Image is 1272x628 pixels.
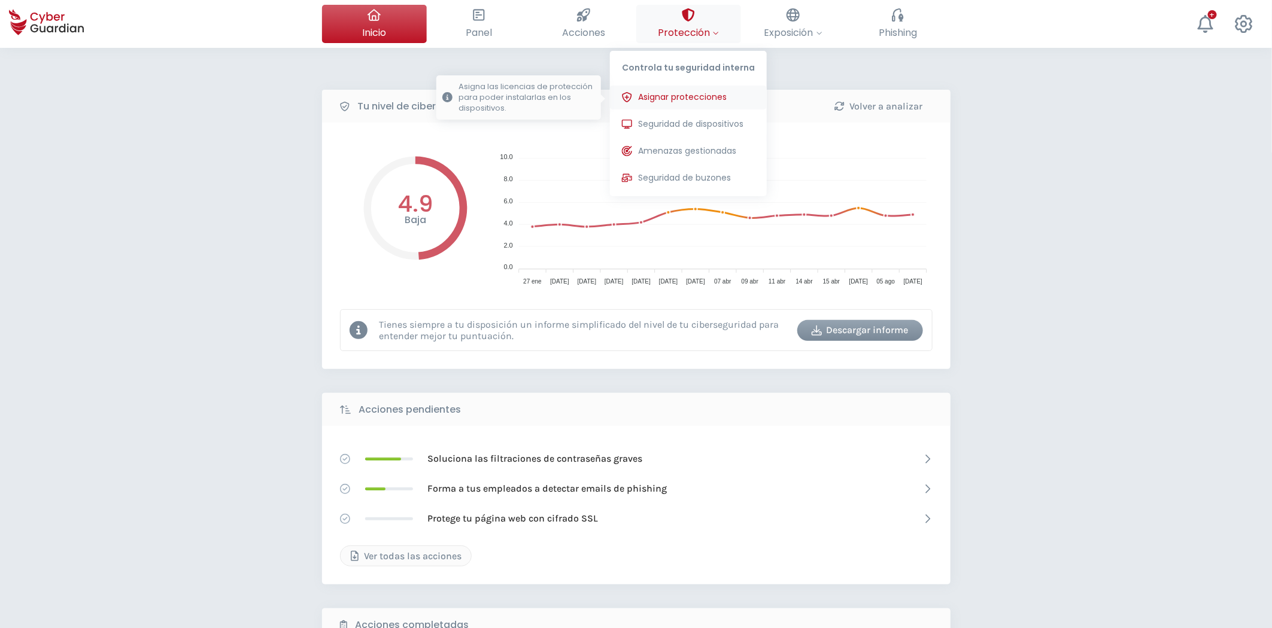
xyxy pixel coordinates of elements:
span: Acciones [562,25,605,40]
tspan: [DATE] [658,278,678,285]
button: Seguridad de dispositivos [610,112,767,136]
tspan: 07 abr [714,278,731,285]
button: ProtecciónControla tu seguridad internaAsignar proteccionesAsigna las licencias de protección par... [636,5,741,43]
div: + [1208,10,1217,19]
tspan: 05 ago [876,278,895,285]
tspan: 6.0 [503,197,512,205]
tspan: 8.0 [503,175,512,182]
button: Descargar informe [797,320,923,341]
div: Descargar informe [806,323,914,337]
div: Ver todas las acciones [350,549,462,563]
p: Forma a tus empleados a detectar emails de phishing [428,482,667,495]
button: Inicio [322,5,427,43]
tspan: [DATE] [605,278,624,285]
span: Exposición [764,25,822,40]
p: Protege tu página web con cifrado SSL [428,512,599,525]
tspan: 0.0 [503,264,512,271]
p: Controla tu seguridad interna [610,51,767,80]
span: Seguridad de dispositivos [638,118,743,130]
p: Tienes siempre a tu disposición un informe simplificado del nivel de tu ciberseguridad para enten... [380,319,788,342]
button: Amenazas gestionadas [610,139,767,163]
tspan: [DATE] [849,278,868,285]
b: Tu nivel de ciberseguridad [358,99,486,114]
tspan: [DATE] [550,278,569,285]
span: Phishing [879,25,917,40]
tspan: 10.0 [500,154,512,161]
button: Seguridad de buzones [610,166,767,190]
span: Protección [658,25,719,40]
tspan: 14 abr [796,278,813,285]
tspan: 27 ene [523,278,542,285]
button: Exposición [741,5,846,43]
tspan: [DATE] [632,278,651,285]
tspan: 4.0 [503,220,512,227]
span: Inicio [362,25,386,40]
b: Acciones pendientes [359,403,462,417]
button: Volver a analizar [816,96,942,117]
button: Acciones [532,5,636,43]
p: Soluciona las filtraciones de contraseñas graves [428,452,643,465]
button: Asignar proteccionesAsigna las licencias de protección para poder instalarlas en los dispositivos. [610,86,767,109]
p: Asigna las licencias de protección para poder instalarlas en los dispositivos. [459,81,595,114]
span: Amenazas gestionadas [638,145,736,157]
tspan: 15 abr [822,278,840,285]
div: Volver a analizar [825,99,933,114]
span: Asignar protecciones [638,91,727,103]
button: Phishing [846,5,951,43]
tspan: 11 abr [769,278,786,285]
button: Ver todas las acciones [340,545,472,566]
tspan: 2.0 [503,242,512,249]
span: Seguridad de buzones [638,172,731,184]
tspan: [DATE] [577,278,596,285]
button: Panel [427,5,532,43]
tspan: 09 abr [741,278,758,285]
tspan: [DATE] [903,278,922,285]
tspan: [DATE] [686,278,705,285]
span: Panel [466,25,492,40]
